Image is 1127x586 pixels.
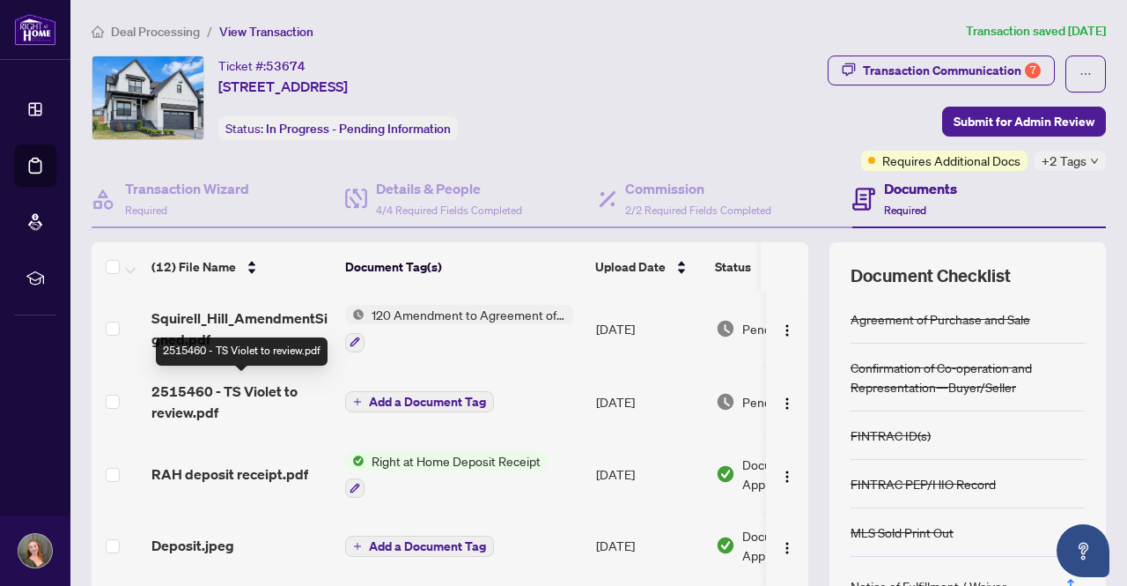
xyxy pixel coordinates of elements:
[219,24,313,40] span: View Transaction
[218,56,306,76] div: Ticket #:
[345,305,365,324] img: Status Icon
[156,338,328,366] div: 2515460 - TS Violet to review.pdf
[716,392,735,412] img: Document Status
[345,451,365,471] img: Status Icon
[353,542,362,551] span: plus
[716,536,735,555] img: Document Status
[1090,157,1099,166] span: down
[708,242,858,292] th: Status
[345,451,548,499] button: Status IconRight at Home Deposit Receipt
[1057,524,1109,577] button: Open asap
[369,540,486,553] span: Add a Document Tag
[595,257,666,277] span: Upload Date
[18,534,52,567] img: Profile Icon
[111,24,200,40] span: Deal Processing
[207,21,212,41] li: /
[151,381,331,423] span: 2515460 - TS Violet to review.pdf
[345,391,494,412] button: Add a Document Tag
[773,460,801,488] button: Logo
[742,455,851,493] span: Document Approved
[884,204,926,217] span: Required
[884,178,957,199] h4: Documents
[151,535,234,556] span: Deposit.jpeg
[773,531,801,560] button: Logo
[92,56,203,139] img: IMG-X12278600_1.jpg
[716,464,735,484] img: Document Status
[345,390,494,413] button: Add a Document Tag
[851,309,1030,329] div: Agreement of Purchase and Sale
[266,58,306,74] span: 53674
[742,319,830,338] span: Pending Review
[589,367,709,437] td: [DATE]
[1025,63,1041,78] div: 7
[773,388,801,416] button: Logo
[715,257,751,277] span: Status
[780,541,794,555] img: Logo
[376,204,522,217] span: 4/4 Required Fields Completed
[365,305,573,324] span: 120 Amendment to Agreement of Purchase and Sale
[345,536,494,557] button: Add a Document Tag
[353,397,362,406] span: plus
[625,178,771,199] h4: Commission
[589,437,709,513] td: [DATE]
[780,470,794,484] img: Logo
[851,426,931,445] div: FINTRAC ID(s)
[716,319,735,338] img: Document Status
[266,121,451,137] span: In Progress - Pending Information
[338,242,588,292] th: Document Tag(s)
[345,534,494,557] button: Add a Document Tag
[365,451,548,471] span: Right at Home Deposit Receipt
[345,305,573,352] button: Status Icon120 Amendment to Agreement of Purchase and Sale
[589,512,709,579] td: [DATE]
[780,397,794,411] img: Logo
[218,76,348,97] span: [STREET_ADDRESS]
[863,56,1041,85] div: Transaction Communication
[1042,151,1086,171] span: +2 Tags
[942,107,1106,137] button: Submit for Admin Review
[954,108,1094,136] span: Submit for Admin Review
[92,26,104,38] span: home
[1079,68,1092,80] span: ellipsis
[588,242,708,292] th: Upload Date
[218,116,458,140] div: Status:
[14,13,56,46] img: logo
[780,323,794,338] img: Logo
[851,523,954,542] div: MLS Sold Print Out
[376,178,522,199] h4: Details & People
[851,263,1011,288] span: Document Checklist
[369,396,486,408] span: Add a Document Tag
[589,291,709,367] td: [DATE]
[151,257,236,277] span: (12) File Name
[151,308,331,350] span: Squirell_Hill_AmendmentSigned.pdf
[773,315,801,343] button: Logo
[125,204,167,217] span: Required
[882,151,1020,170] span: Requires Additional Docs
[851,474,996,493] div: FINTRAC PEP/HIO Record
[125,178,249,199] h4: Transaction Wizard
[966,21,1106,41] article: Transaction saved [DATE]
[851,358,1085,397] div: Confirmation of Co-operation and Representation—Buyer/Seller
[828,56,1055,85] button: Transaction Communication7
[625,204,771,217] span: 2/2 Required Fields Completed
[742,526,851,565] span: Document Approved
[742,392,830,412] span: Pending Review
[144,242,338,292] th: (12) File Name
[151,464,308,485] span: RAH deposit receipt.pdf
